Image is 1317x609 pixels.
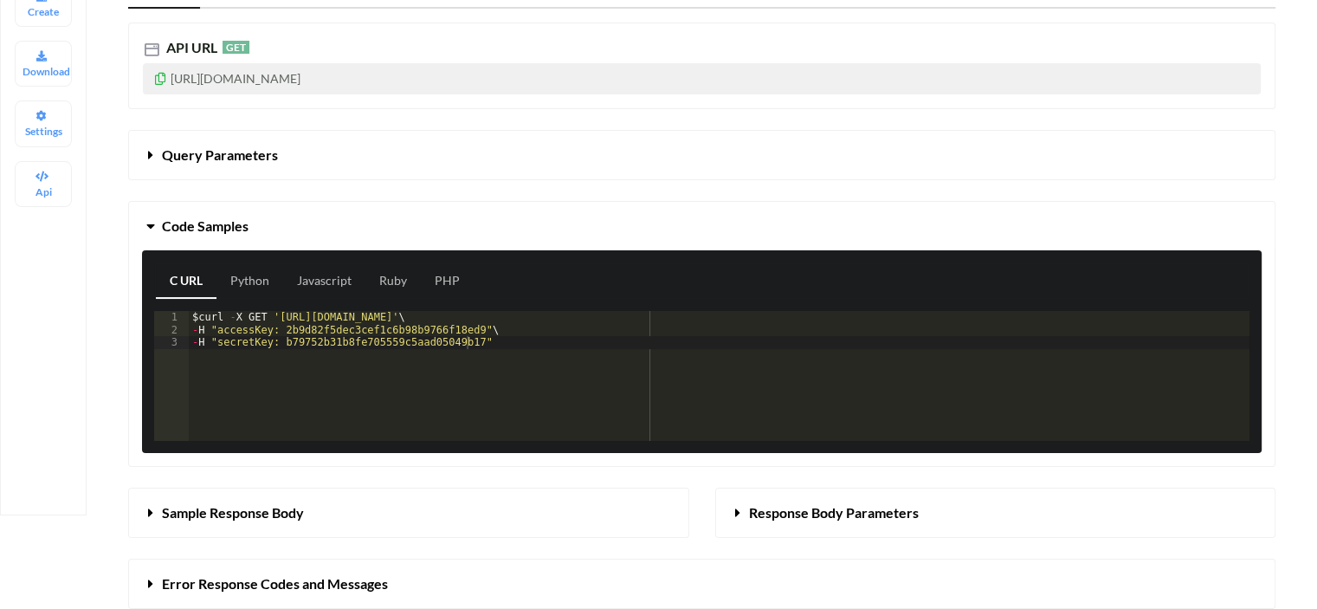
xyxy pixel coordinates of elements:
[154,336,189,348] div: 3
[23,64,64,79] p: Download
[23,4,64,19] p: Create
[23,185,64,199] p: Api
[421,264,474,299] a: PHP
[129,131,1275,179] button: Query Parameters
[365,264,421,299] a: Ruby
[163,39,217,55] span: API URL
[129,489,688,537] button: Sample Response Body
[162,146,278,163] span: Query Parameters
[156,264,216,299] a: C URL
[223,41,249,54] span: GET
[129,560,1275,608] button: Error Response Codes and Messages
[129,202,1275,250] button: Code Samples
[162,217,249,234] span: Code Samples
[154,324,189,336] div: 2
[216,264,283,299] a: Python
[162,575,388,592] span: Error Response Codes and Messages
[749,504,919,521] span: Response Body Parameters
[283,264,365,299] a: Javascript
[143,63,1261,94] p: [URL][DOMAIN_NAME]
[162,504,304,521] span: Sample Response Body
[154,311,189,323] div: 1
[716,489,1275,537] button: Response Body Parameters
[23,124,64,139] p: Settings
